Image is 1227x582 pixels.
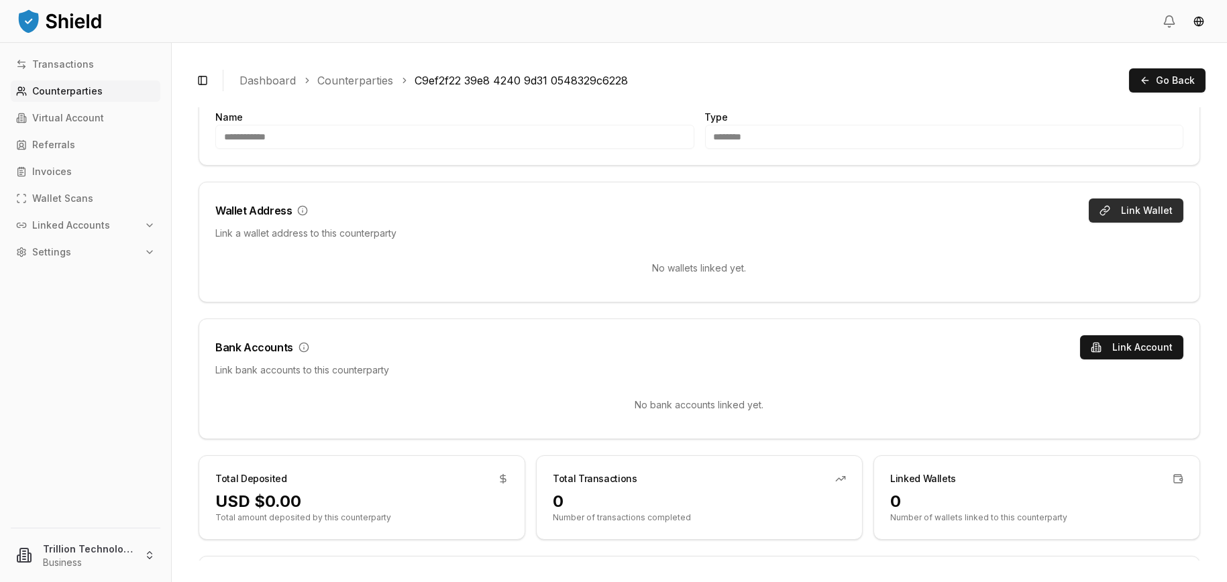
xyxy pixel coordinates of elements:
[11,134,160,156] a: Referrals
[215,342,293,353] div: Bank Accounts
[32,60,94,69] p: Transactions
[239,72,296,89] a: Dashboard
[1089,198,1183,223] button: Link Wallet
[32,86,103,96] p: Counterparties
[215,512,509,523] p: Total amount deposited by this counterparty
[32,247,71,257] p: Settings
[5,534,166,577] button: Trillion Technologies and Trading LLCBusiness
[317,72,393,89] a: Counterparties
[32,113,104,123] p: Virtual Account
[16,7,103,34] img: ShieldPay Logo
[215,398,1183,412] p: No bank accounts linked yet.
[215,261,1183,275] p: No wallets linked yet.
[11,54,160,75] a: Transactions
[11,107,160,129] a: Virtual Account
[215,472,287,485] div: Total Deposited
[32,221,110,230] p: Linked Accounts
[215,205,292,216] div: Wallet Address
[1080,335,1183,359] button: Link Account
[43,556,134,569] p: Business
[890,491,1183,512] div: 0
[215,227,1183,240] div: Link a wallet address to this counterparty
[415,72,628,89] a: C9ef2f22 39e8 4240 9d31 0548329c6228
[32,140,75,150] p: Referrals
[239,72,1118,89] nav: breadcrumb
[553,491,846,512] div: 0
[890,472,956,485] div: Linked Wallets
[553,512,846,523] p: Number of transactions completed
[32,167,72,176] p: Invoices
[1156,74,1195,87] span: Go Back
[705,111,729,123] label: Type
[215,491,509,512] div: USD $0.00
[11,80,160,102] a: Counterparties
[11,188,160,209] a: Wallet Scans
[553,472,637,485] div: Total Transactions
[1129,68,1206,93] button: Go Back
[32,194,93,203] p: Wallet Scans
[11,215,160,236] button: Linked Accounts
[11,161,160,182] a: Invoices
[215,363,1183,377] div: Link bank accounts to this counterparty
[11,241,160,263] button: Settings
[43,542,134,556] p: Trillion Technologies and Trading LLC
[215,111,243,123] label: Name
[890,512,1183,523] p: Number of wallets linked to this counterparty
